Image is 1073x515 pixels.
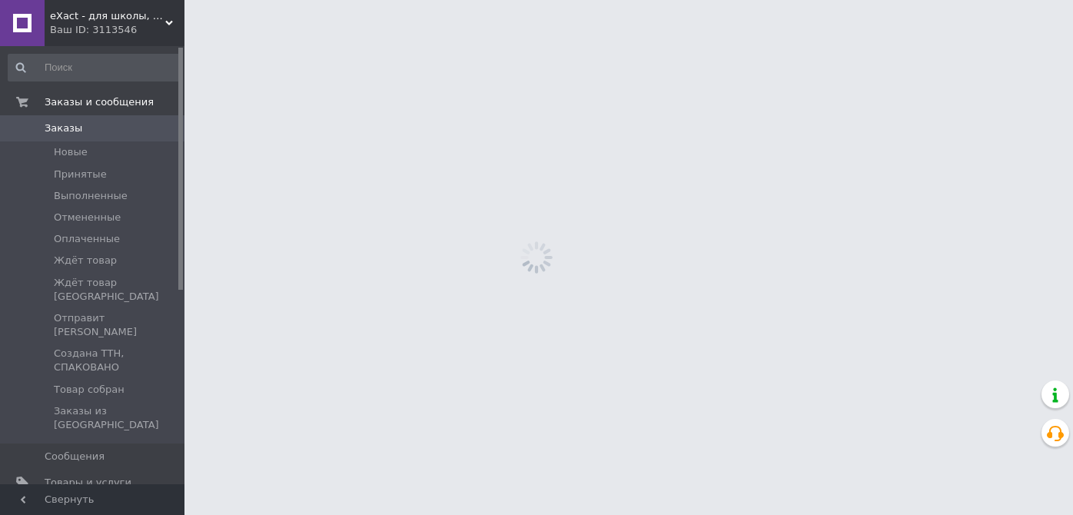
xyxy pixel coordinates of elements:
[45,95,154,109] span: Заказы и сообщения
[45,476,131,490] span: Товары и услуги
[45,121,82,135] span: Заказы
[8,54,181,81] input: Поиск
[54,211,121,224] span: Отмененные
[54,383,125,397] span: Товар собран
[54,232,120,246] span: Оплаченные
[54,189,128,203] span: Выполненные
[54,276,180,304] span: Ждёт товар [GEOGRAPHIC_DATA]
[54,145,88,159] span: Новые
[45,450,105,463] span: Сообщения
[54,347,180,374] span: Создана ТТН, СПАКОВАНО
[54,311,180,339] span: Отправит [PERSON_NAME]
[54,168,107,181] span: Принятые
[50,23,184,37] div: Ваш ID: 3113546
[50,9,165,23] span: eXact - для школы, для офиса, для творчества
[54,254,117,267] span: Ждёт товар
[54,404,180,432] span: Заказы из [GEOGRAPHIC_DATA]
